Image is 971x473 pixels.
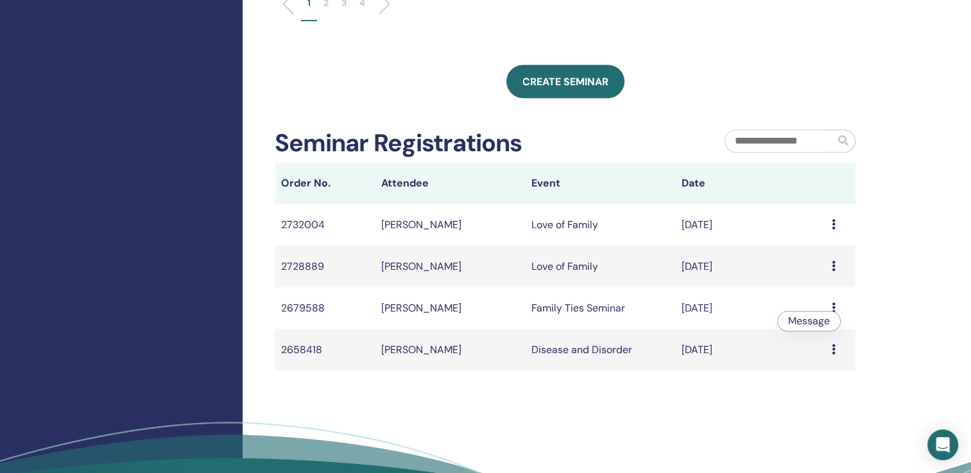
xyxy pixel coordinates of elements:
[275,245,375,287] td: 2728889
[375,329,525,370] td: [PERSON_NAME]
[675,329,825,370] td: [DATE]
[375,163,525,204] th: Attendee
[525,329,675,370] td: Disease and Disorder
[275,287,375,329] td: 2679588
[375,287,525,329] td: [PERSON_NAME]
[522,75,608,88] span: Create seminar
[375,245,525,287] td: [PERSON_NAME]
[675,245,825,287] td: [DATE]
[525,287,675,329] td: Family Ties Seminar
[525,163,675,204] th: Event
[675,287,825,329] td: [DATE]
[675,163,825,204] th: Date
[675,204,825,245] td: [DATE]
[788,314,830,328] a: Message
[506,65,624,98] a: Create seminar
[275,129,522,158] h2: Seminar Registrations
[525,245,675,287] td: Love of Family
[525,204,675,245] td: Love of Family
[275,329,375,370] td: 2658418
[275,204,375,245] td: 2732004
[375,204,525,245] td: [PERSON_NAME]
[275,163,375,204] th: Order No.
[927,429,958,460] div: Open Intercom Messenger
